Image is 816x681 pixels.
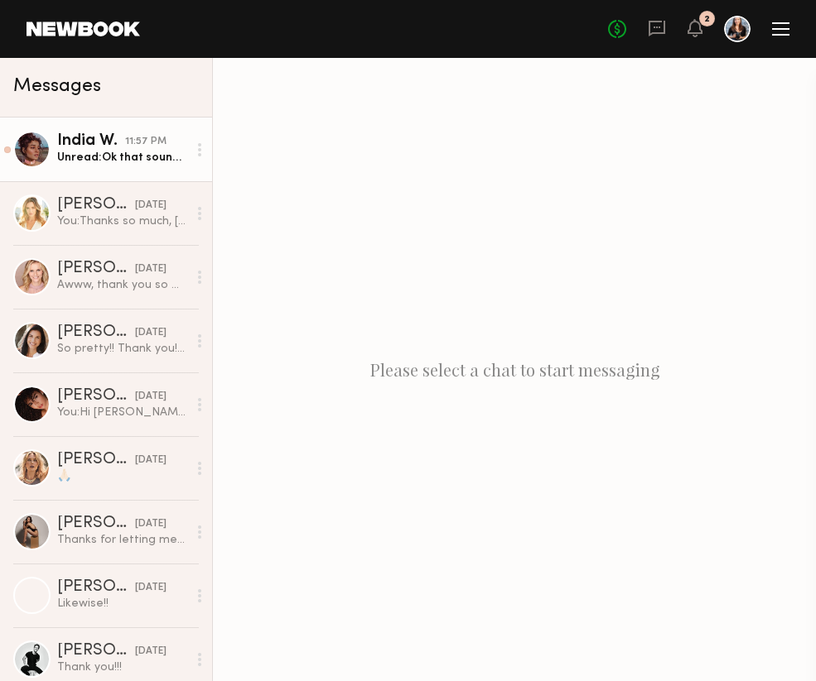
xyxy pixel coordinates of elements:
div: [PERSON_NAME] [57,452,135,468]
div: Likewise!! [57,596,187,611]
div: [PERSON_NAME] [57,261,135,277]
div: Thank you!!! [57,659,187,675]
span: Messages [13,77,101,96]
div: [DATE] [135,198,167,213]
div: So pretty!! Thank you! 😊 [57,341,187,357]
div: [DATE] [135,644,167,659]
div: Please select a chat to start messaging [213,58,816,681]
div: [DATE] [135,580,167,596]
div: 🙏🏻 [57,468,187,484]
div: Unread: Ok that sounds good to me! [57,150,187,165]
div: [PERSON_NAME] [57,324,135,341]
div: [DATE] [135,389,167,405]
div: 11:57 PM [125,134,167,150]
div: [DATE] [135,453,167,468]
div: [PERSON_NAME] [57,197,135,213]
div: [DATE] [135,325,167,341]
div: You: Hi [PERSON_NAME]! I'm [PERSON_NAME], I'm casting for a video shoot for a brand that makes gl... [57,405,187,420]
div: [DATE] [135,261,167,277]
div: 2 [704,15,710,24]
div: Thanks for letting me know! Hope to work with you guys soon :) [57,532,187,548]
div: [PERSON_NAME] [57,579,135,596]
div: [PERSON_NAME] [57,388,135,405]
div: Awww, thank you so much! Really appreciate it! Hope all is well! [57,277,187,293]
div: India W. [57,133,125,150]
div: [PERSON_NAME] [57,643,135,659]
div: You: Thanks so much, [PERSON_NAME]! That was fun and easy! Hope to book with you again soon! [GEO... [57,213,187,229]
div: [DATE] [135,516,167,532]
div: [PERSON_NAME] [57,516,135,532]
